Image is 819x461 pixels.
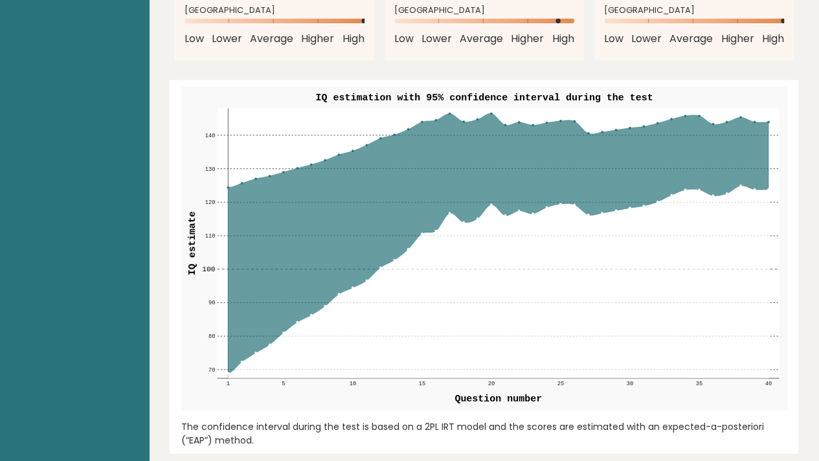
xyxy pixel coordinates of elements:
[208,300,214,307] text: 90
[181,420,787,447] div: The confidence interval during the test is based on a 2PL IRT model and the scores are estimated ...
[626,381,633,388] text: 30
[208,334,214,341] text: 80
[394,8,574,13] span: [GEOGRAPHIC_DATA]
[212,31,242,47] span: Lower
[187,212,197,276] text: IQ estimate
[695,381,702,388] text: 35
[185,31,204,47] span: Low
[205,166,215,173] text: 130
[557,381,563,388] text: 25
[762,31,784,47] span: High
[205,200,215,207] text: 120
[394,31,414,47] span: Low
[315,93,653,104] text: IQ estimation with 95% confidence interval during the test
[721,31,754,47] span: Higher
[604,8,784,13] span: [GEOGRAPHIC_DATA]
[765,381,771,388] text: 40
[349,381,355,388] text: 10
[226,381,229,388] text: 1
[421,31,452,47] span: Lower
[604,31,623,47] span: Low
[418,381,425,388] text: 15
[511,31,544,47] span: Higher
[282,381,285,388] text: 5
[205,133,215,140] text: 140
[631,31,662,47] span: Lower
[669,31,713,47] span: Average
[301,31,334,47] span: Higher
[342,31,365,47] span: High
[205,234,215,240] text: 110
[460,31,503,47] span: Average
[552,31,574,47] span: High
[202,266,215,274] text: 100
[250,31,293,47] span: Average
[488,381,494,388] text: 20
[208,368,214,374] text: 70
[454,394,542,405] text: Question number
[185,8,365,13] span: [GEOGRAPHIC_DATA]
